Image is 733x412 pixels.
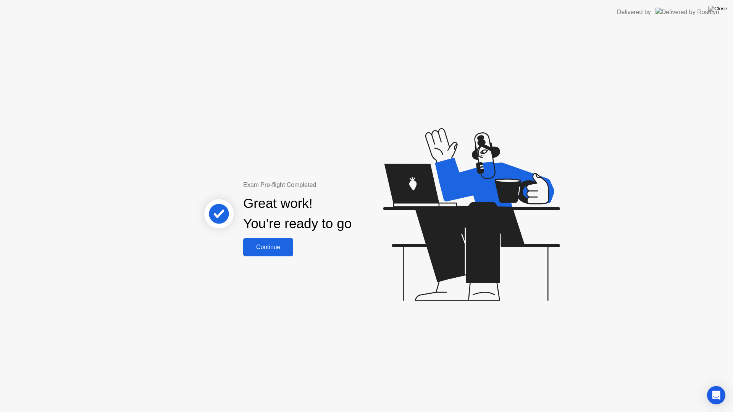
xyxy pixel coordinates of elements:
div: Great work! You’re ready to go [243,193,352,234]
div: Exam Pre-flight Completed [243,180,401,190]
div: Delivered by [617,8,651,17]
div: Open Intercom Messenger [707,386,725,404]
img: Delivered by Rosalyn [656,8,719,16]
img: Close [708,6,727,12]
div: Continue [245,244,291,251]
button: Continue [243,238,293,256]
